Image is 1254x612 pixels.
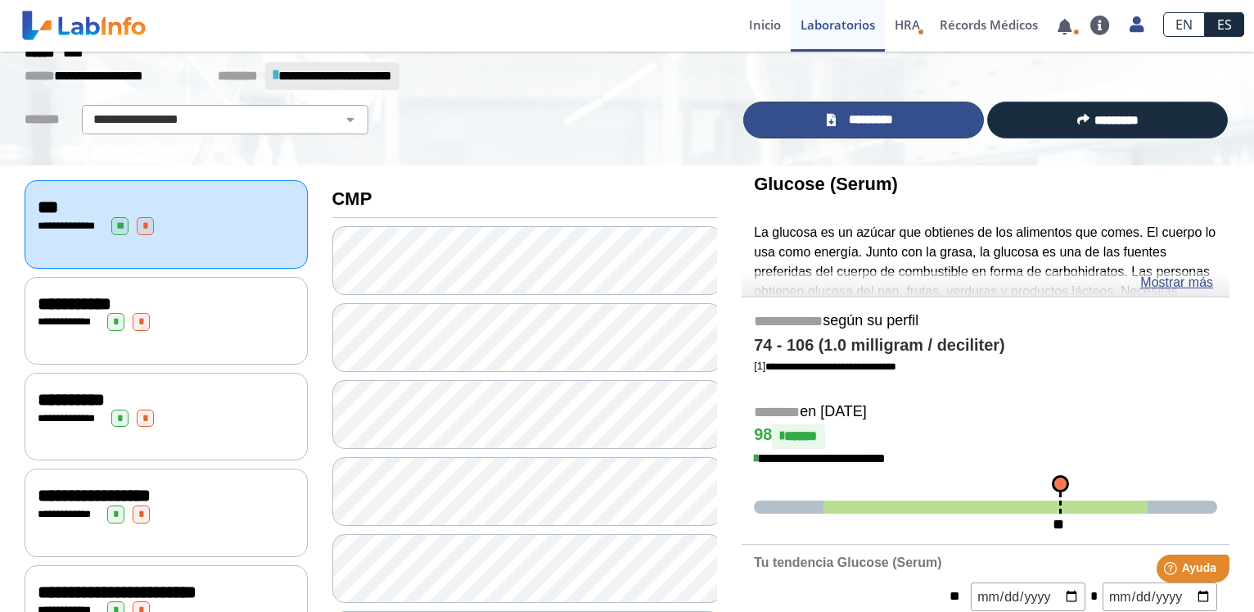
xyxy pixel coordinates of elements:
b: Glucose (Serum) [754,174,898,194]
input: mm/dd/yyyy [971,583,1085,611]
input: mm/dd/yyyy [1103,583,1217,611]
p: La glucosa es un azúcar que obtienes de los alimentos que comes. El cuerpo lo usa como energía. J... [754,223,1217,360]
b: Tu tendencia Glucose (Serum) [754,555,941,569]
h4: 98 [754,424,1217,449]
h4: 74 - 106 (1.0 milligram / deciliter) [754,336,1217,356]
b: CMP [332,188,372,209]
h5: en [DATE] [754,403,1217,422]
a: Mostrar más [1140,273,1213,292]
iframe: Help widget launcher [1108,548,1236,594]
a: ES [1205,12,1244,37]
a: [1] [754,360,896,372]
a: EN [1163,12,1205,37]
h5: según su perfil [754,312,1217,331]
span: HRA [895,16,920,33]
